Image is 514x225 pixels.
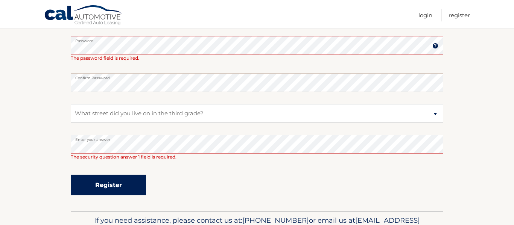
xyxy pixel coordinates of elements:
[71,135,443,141] label: Enter your answer
[71,73,443,79] label: Confirm Password
[432,43,438,49] img: tooltip.svg
[242,216,309,225] span: [PHONE_NUMBER]
[44,5,123,27] a: Cal Automotive
[449,9,470,21] a: Register
[71,175,146,195] button: Register
[71,154,176,160] span: The security question answer 1 field is required.
[71,36,443,42] label: Password
[71,55,139,61] span: The password field is required.
[418,9,432,21] a: Login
